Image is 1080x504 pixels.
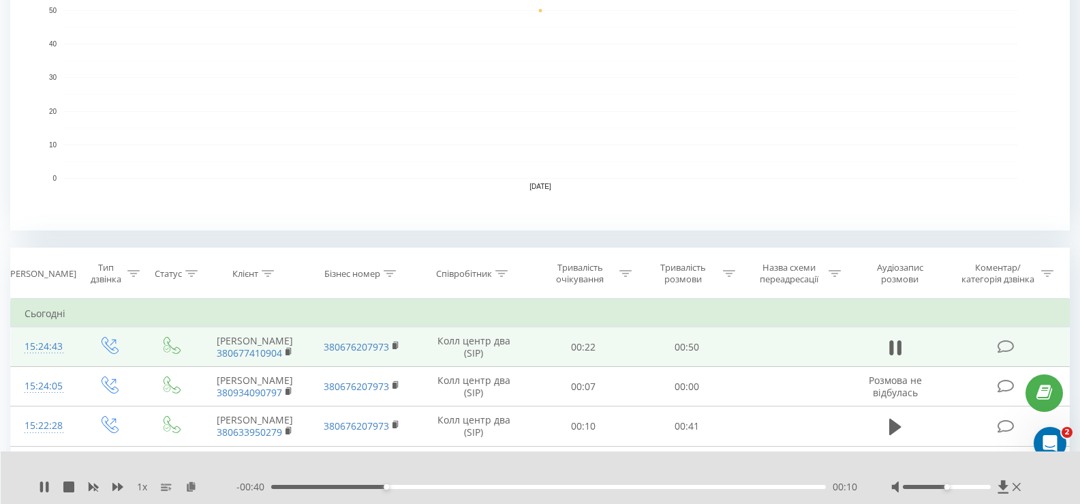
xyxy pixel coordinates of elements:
[232,268,258,280] div: Клієнт
[531,406,635,446] td: 00:10
[236,480,271,494] span: - 00:40
[201,327,309,367] td: [PERSON_NAME]
[217,426,282,439] a: 380633950279
[436,268,492,280] div: Співробітник
[944,484,949,490] div: Accessibility label
[635,327,739,367] td: 00:50
[1062,427,1073,438] span: 2
[869,374,922,399] span: Розмова не відбулась
[752,262,825,285] div: Назва схеми переадресації
[635,367,739,406] td: 00:00
[635,406,739,446] td: 00:41
[25,333,63,360] div: 15:24:43
[25,373,63,400] div: 15:24:05
[531,367,635,406] td: 00:07
[416,367,531,406] td: Колл центр два (SIP)
[416,327,531,367] td: Колл центр два (SIP)
[217,346,282,359] a: 380677410904
[52,175,57,182] text: 0
[544,262,616,285] div: Тривалість очікування
[201,406,309,446] td: [PERSON_NAME]
[324,380,389,393] a: 380676207973
[49,141,57,149] text: 10
[384,484,389,490] div: Accessibility label
[217,386,282,399] a: 380934090797
[49,74,57,82] text: 30
[155,268,182,280] div: Статус
[416,446,531,486] td: Колл центр два (SIP)
[324,340,389,353] a: 380676207973
[201,367,309,406] td: [PERSON_NAME]
[531,446,635,486] td: 00:41
[635,446,739,486] td: 00:00
[833,480,857,494] span: 00:10
[324,419,389,432] a: 380676207973
[49,108,57,115] text: 20
[416,406,531,446] td: Колл центр два (SIP)
[958,262,1038,285] div: Коментар/категорія дзвінка
[529,183,551,190] text: [DATE]
[858,262,942,285] div: Аудіозапис розмови
[49,7,57,14] text: 50
[1034,427,1066,460] iframe: Intercom live chat
[11,300,1070,327] td: Сьогодні
[89,262,123,285] div: Тип дзвінка
[647,262,720,285] div: Тривалість розмови
[531,327,635,367] td: 00:22
[324,268,380,280] div: Бізнес номер
[137,480,147,494] span: 1 x
[49,40,57,48] text: 40
[7,268,76,280] div: [PERSON_NAME]
[25,413,63,439] div: 15:22:28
